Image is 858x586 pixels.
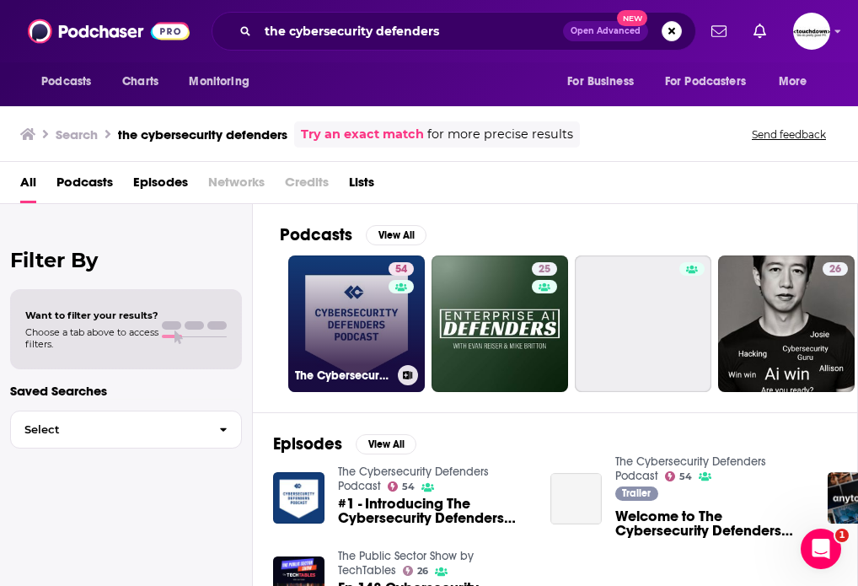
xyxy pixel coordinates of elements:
[356,434,416,454] button: View All
[133,169,188,203] a: Episodes
[747,17,773,46] a: Show notifications dropdown
[288,255,425,392] a: 54The Cybersecurity Defenders Podcast
[615,454,766,483] a: The Cybersecurity Defenders Podcast
[10,248,242,272] h2: Filter By
[622,488,651,498] span: Trailer
[718,255,855,392] a: 26
[29,66,113,98] button: open menu
[11,424,206,435] span: Select
[338,497,530,525] a: #1 - Introducing The Cybersecurity Defenders Podcast
[747,127,831,142] button: Send feedback
[617,10,647,26] span: New
[212,12,696,51] div: Search podcasts, credits, & more...
[679,473,692,481] span: 54
[615,509,807,538] a: Welcome to The Cybersecurity Defenders Podcast
[338,549,474,578] a: The Public Sector Show by TechTables
[571,27,641,35] span: Open Advanced
[665,471,693,481] a: 54
[56,169,113,203] a: Podcasts
[654,66,770,98] button: open menu
[338,465,489,493] a: The Cybersecurity Defenders Podcast
[793,13,830,50] img: User Profile
[111,66,169,98] a: Charts
[403,566,429,576] a: 26
[177,66,271,98] button: open menu
[122,70,158,94] span: Charts
[705,17,733,46] a: Show notifications dropdown
[389,262,414,276] a: 54
[402,483,415,491] span: 54
[273,433,416,454] a: EpisodesView All
[823,262,848,276] a: 26
[273,433,342,454] h2: Episodes
[25,326,158,350] span: Choose a tab above to access filters.
[349,169,374,203] a: Lists
[20,169,36,203] a: All
[563,21,648,41] button: Open AdvancedNew
[793,13,830,50] span: Logged in as jvervelde
[432,255,568,392] a: 25
[801,529,841,569] iframe: Intercom live chat
[366,225,426,245] button: View All
[388,481,416,492] a: 54
[273,472,324,524] img: #1 - Introducing The Cybersecurity Defenders Podcast
[532,262,557,276] a: 25
[208,169,265,203] span: Networks
[539,261,550,278] span: 25
[829,261,841,278] span: 26
[10,383,242,399] p: Saved Searches
[280,224,426,245] a: PodcastsView All
[301,125,424,144] a: Try an exact match
[395,261,407,278] span: 54
[779,70,807,94] span: More
[550,473,602,524] a: Welcome to The Cybersecurity Defenders Podcast
[555,66,655,98] button: open menu
[567,70,634,94] span: For Business
[835,529,849,542] span: 1
[56,126,98,142] h3: Search
[427,125,573,144] span: for more precise results
[25,309,158,321] span: Want to filter your results?
[285,169,329,203] span: Credits
[258,18,563,45] input: Search podcasts, credits, & more...
[10,411,242,449] button: Select
[41,70,91,94] span: Podcasts
[189,70,249,94] span: Monitoring
[767,66,829,98] button: open menu
[295,368,391,383] h3: The Cybersecurity Defenders Podcast
[28,15,190,47] img: Podchaser - Follow, Share and Rate Podcasts
[793,13,830,50] button: Show profile menu
[665,70,746,94] span: For Podcasters
[280,224,352,245] h2: Podcasts
[118,126,287,142] h3: the cybersecurity defenders
[417,567,428,575] span: 26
